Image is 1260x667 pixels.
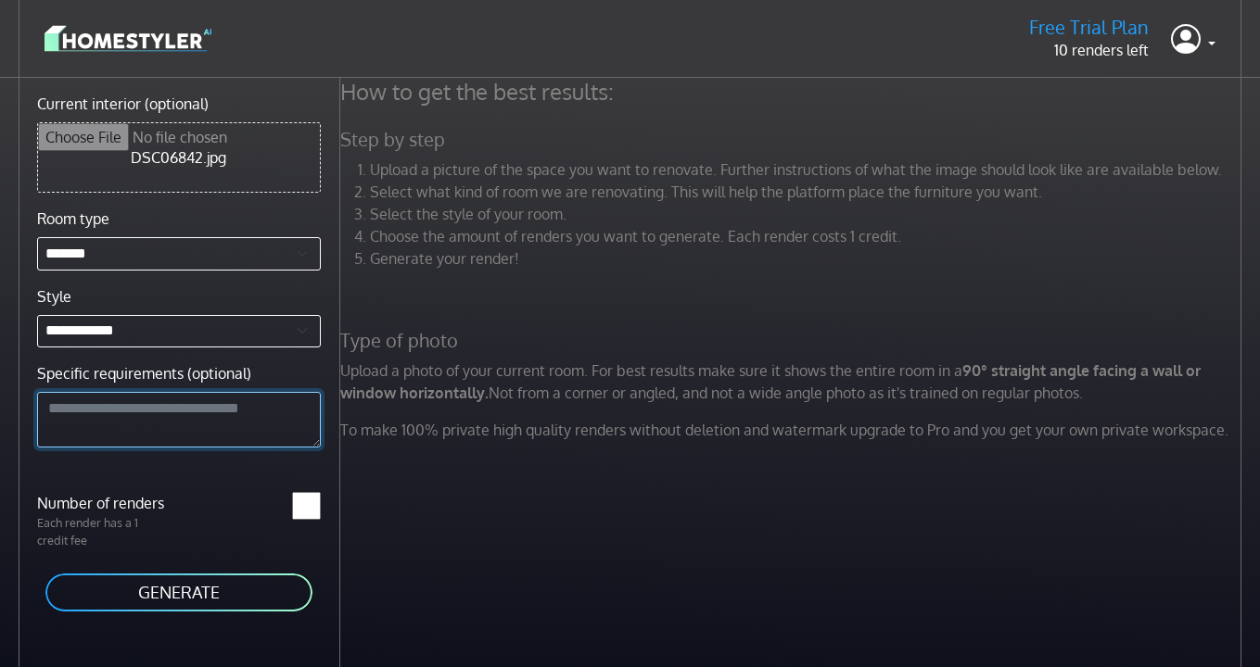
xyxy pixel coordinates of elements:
p: Each render has a 1 credit fee [26,514,179,549]
p: 10 renders left [1029,39,1149,61]
strong: 90° straight angle facing a wall or window horizontally. [340,361,1201,402]
li: Choose the amount of renders you want to generate. Each render costs 1 credit. [370,225,1246,247]
li: Generate your render! [370,247,1246,270]
label: Current interior (optional) [37,93,209,115]
p: To make 100% private high quality renders without deletion and watermark upgrade to Pro and you g... [329,419,1257,441]
p: Upload a photo of your current room. For best results make sure it shows the entire room in a Not... [329,359,1257,404]
h5: Type of photo [329,329,1257,352]
label: Number of renders [26,492,179,514]
h4: How to get the best results: [329,78,1257,106]
h5: Free Trial Plan [1029,16,1149,39]
li: Upload a picture of the space you want to renovate. Further instructions of what the image should... [370,158,1246,181]
li: Select the style of your room. [370,203,1246,225]
li: Select what kind of room we are renovating. This will help the platform place the furniture you w... [370,181,1246,203]
button: GENERATE [44,572,314,613]
img: logo-3de290ba35641baa71223ecac5eacb59cb85b4c7fdf211dc9aaecaaee71ea2f8.svg [45,22,211,55]
h5: Step by step [329,128,1257,151]
label: Style [37,285,71,308]
label: Room type [37,208,109,230]
label: Specific requirements (optional) [37,362,251,384]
